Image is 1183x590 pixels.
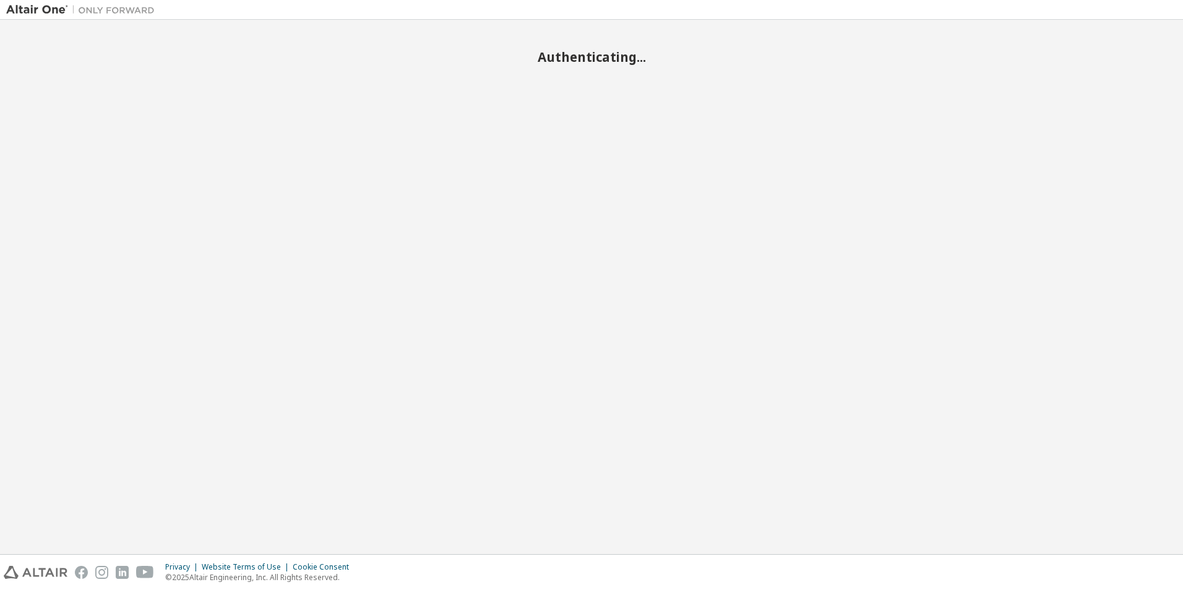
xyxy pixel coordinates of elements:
[116,566,129,579] img: linkedin.svg
[165,572,356,583] p: © 2025 Altair Engineering, Inc. All Rights Reserved.
[293,562,356,572] div: Cookie Consent
[136,566,154,579] img: youtube.svg
[4,566,67,579] img: altair_logo.svg
[95,566,108,579] img: instagram.svg
[165,562,202,572] div: Privacy
[6,4,161,16] img: Altair One
[202,562,293,572] div: Website Terms of Use
[6,49,1177,65] h2: Authenticating...
[75,566,88,579] img: facebook.svg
